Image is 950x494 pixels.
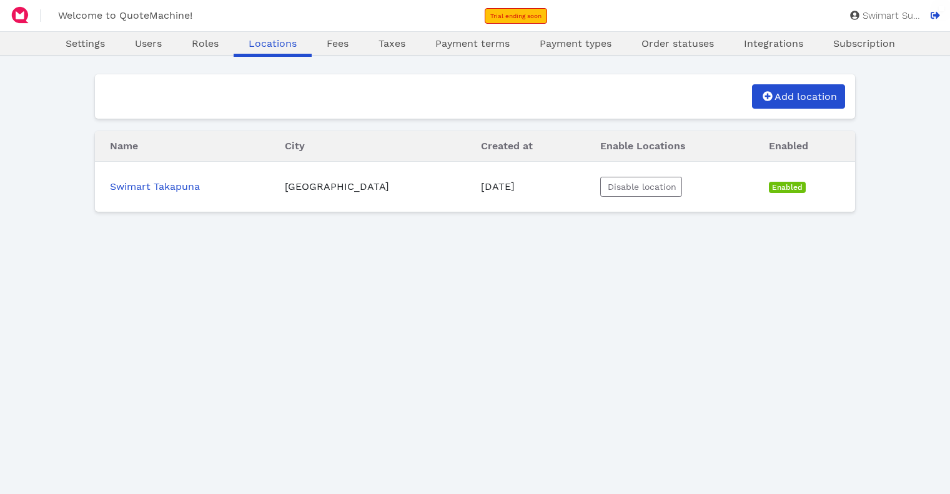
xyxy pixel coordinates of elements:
span: Subscription [833,37,895,49]
span: Disable location [606,182,676,192]
td: [GEOGRAPHIC_DATA] [270,162,466,212]
span: Payment types [540,37,611,49]
span: Welcome to QuoteMachine! [58,9,192,21]
a: Fees [312,36,364,51]
a: Locations [234,36,312,51]
a: Integrations [729,36,818,51]
span: Enabled [772,183,803,192]
a: Payment terms [420,36,525,51]
a: Settings [51,36,120,51]
span: City [285,140,305,152]
span: Swimart Support O. [859,11,922,21]
span: Roles [192,37,219,49]
span: [DATE] [481,180,515,192]
span: Taxes [379,37,405,49]
span: Name [110,140,138,152]
button: Disable location [600,177,682,197]
span: Payment terms [435,37,510,49]
span: Enabled [769,140,808,152]
span: Fees [327,37,349,49]
a: Roles [177,36,234,51]
span: Integrations [744,37,803,49]
a: Add location [752,84,845,109]
img: QuoteM_icon_flat.png [10,5,30,25]
span: Order statuses [641,37,714,49]
a: Subscription [818,36,910,51]
a: Taxes [364,36,420,51]
span: Created at [481,140,533,152]
span: Settings [66,37,105,49]
a: Payment types [525,36,626,51]
a: Order statuses [626,36,729,51]
span: Users [135,37,162,49]
span: Enable Locations [600,140,686,152]
a: Swimart Takapuna [110,180,200,192]
span: Trial ending soon [490,12,542,19]
a: Trial ending soon [485,8,547,24]
a: Users [120,36,177,51]
span: Locations [249,37,297,49]
span: Add location [773,91,837,102]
